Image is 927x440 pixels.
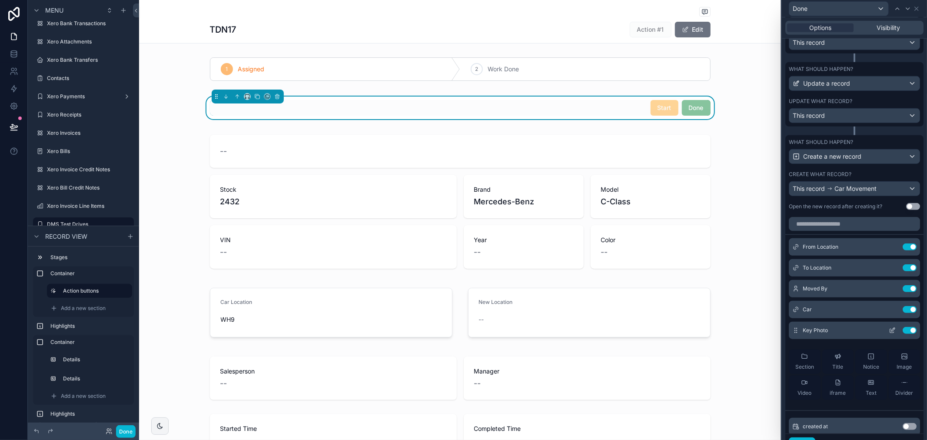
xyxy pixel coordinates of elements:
button: Text [855,376,887,400]
a: Xero Bank Transfers [33,53,134,67]
span: Key Photo [803,327,828,334]
label: Details [63,375,129,382]
span: Add a new section [61,393,106,400]
label: Xero Payments [47,93,120,100]
label: DMS Test Drives [47,221,129,228]
button: Edit [675,22,711,37]
label: Stages [50,254,130,261]
label: Details [63,356,129,363]
a: Xero Receipts [33,108,134,122]
label: Xero Receipts [47,111,132,118]
label: Action buttons [63,287,125,294]
span: created at [803,423,828,430]
span: Record view [45,232,87,241]
label: Xero Bill Credit Notes [47,184,132,191]
a: Xero Invoice Line Items [33,199,134,213]
span: Video [797,390,811,397]
span: Text [866,390,877,397]
span: Title [832,363,843,370]
span: From Location [803,243,838,250]
button: This record [789,35,920,50]
button: iframe [822,376,854,400]
label: Xero Bills [47,148,132,155]
button: Section [789,350,821,374]
a: Contacts [33,71,134,85]
span: Options [809,23,831,32]
span: This record [793,184,825,193]
a: Xero Attachments [33,35,134,49]
button: Create a new record [789,149,920,164]
span: This record [793,111,825,120]
span: Done [793,4,807,13]
button: Video [789,376,821,400]
span: iframe [830,390,846,397]
span: Visibility [877,23,900,32]
span: Image [897,363,912,370]
button: Notice [855,350,887,374]
button: This recordCar Movement [789,181,920,196]
span: Divider [895,390,913,397]
span: Menu [45,6,63,15]
span: Section [795,363,814,370]
span: This record [793,38,825,47]
a: DMS Test Drives [33,217,134,231]
span: Car [803,306,812,313]
label: Xero Bank Transactions [47,20,132,27]
button: This record [789,108,920,123]
a: Xero Invoices [33,126,134,140]
label: What should happen? [789,66,853,73]
label: Update what record? [789,98,852,105]
label: Xero Invoices [47,130,132,137]
label: Container [50,270,130,277]
label: Highlights [50,323,130,330]
a: Xero Bills [33,144,134,158]
label: Create what record? [789,171,851,178]
button: Update a record [789,76,920,91]
label: Xero Bank Transfers [47,57,132,63]
label: Contacts [47,75,132,82]
span: To Location [803,264,831,271]
button: Done [116,425,136,438]
span: Update a record [803,79,850,88]
button: Image [889,350,920,374]
label: Xero Invoice Credit Notes [47,166,132,173]
a: Xero Bill Credit Notes [33,181,134,195]
label: Highlights [50,410,130,417]
h1: TDN17 [210,23,236,36]
span: Create a new record [803,152,861,161]
span: Car Movement [834,184,877,193]
label: Xero Invoice Line Items [47,203,132,210]
span: Moved By [803,285,827,292]
span: Notice [863,363,879,370]
div: scrollable content [28,247,139,423]
button: Done [789,1,889,16]
div: Open the new record after creating it? [789,203,882,210]
span: Add a new section [61,305,106,312]
button: Divider [889,376,920,400]
label: Xero Attachments [47,38,132,45]
a: Xero Invoice Credit Notes [33,163,134,177]
a: Xero Payments [33,90,134,103]
button: Title [822,350,854,374]
label: Container [50,339,130,346]
a: Xero Bank Transactions [33,17,134,30]
label: What should happen? [789,139,853,146]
